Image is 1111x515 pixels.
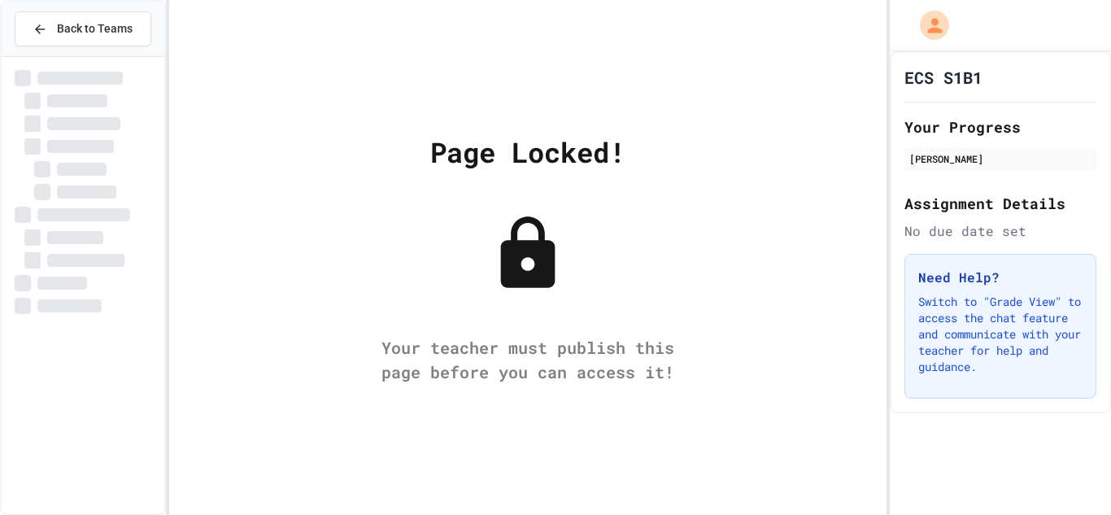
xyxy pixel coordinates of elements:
[904,192,1096,215] h2: Assignment Details
[918,268,1083,287] h3: Need Help?
[904,66,982,89] h1: ECS S1B1
[903,7,953,44] div: My Account
[909,151,1091,166] div: [PERSON_NAME]
[904,116,1096,138] h2: Your Progress
[904,221,1096,241] div: No due date set
[430,131,625,172] div: Page Locked!
[918,294,1083,375] p: Switch to "Grade View" to access the chat feature and communicate with your teacher for help and ...
[365,335,691,384] div: Your teacher must publish this page before you can access it!
[57,20,133,37] span: Back to Teams
[15,11,151,46] button: Back to Teams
